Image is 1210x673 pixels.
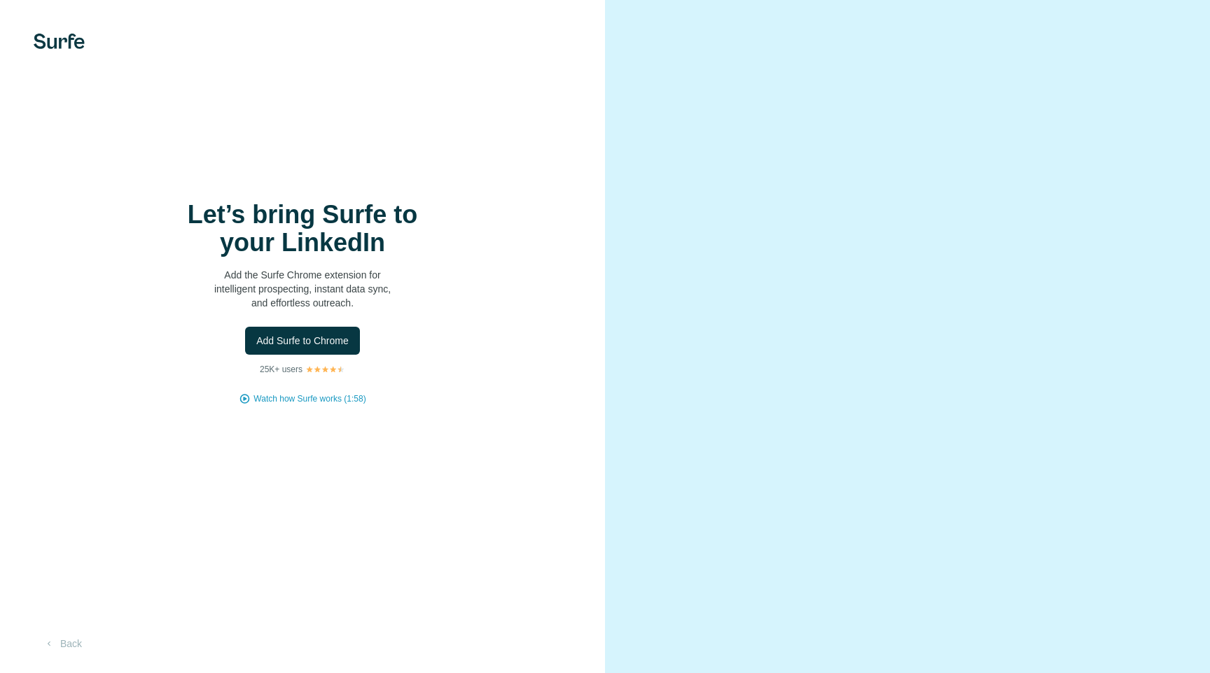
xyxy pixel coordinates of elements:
button: Watch how Surfe works (1:58) [253,392,366,405]
p: Add the Surfe Chrome extension for intelligent prospecting, instant data sync, and effortless out... [162,268,443,310]
img: Rating Stars [305,365,345,374]
p: 25K+ users [260,363,302,376]
button: Add Surfe to Chrome [245,327,360,355]
h1: Let’s bring Surfe to your LinkedIn [162,201,443,257]
button: Back [34,631,92,656]
img: Surfe's logo [34,34,85,49]
span: Add Surfe to Chrome [256,334,349,348]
